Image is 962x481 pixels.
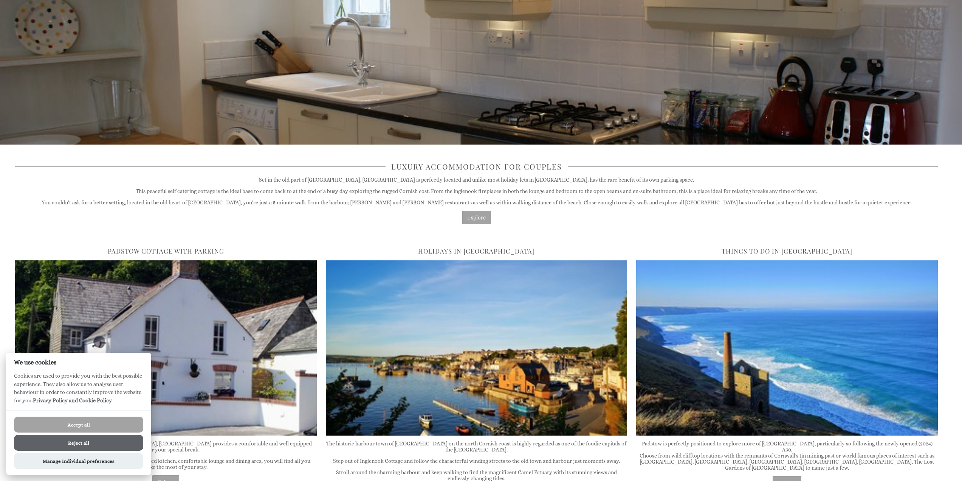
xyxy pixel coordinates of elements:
[636,260,938,436] img: IMG_20181010_100342_Original.full.jpeg
[15,458,317,470] p: With a king size bed, ensuite bathroom with shower, fitted kitchen, comfortable lounge and dining...
[33,397,112,403] a: Privacy Policy and Cookie Policy
[326,458,627,464] p: Step out of Inglenook Cottage and follow the characterful winding streets to the old town and har...
[326,441,627,453] p: The historic harbour town of [GEOGRAPHIC_DATA] on the north Cornish coast is highly regarded as o...
[14,453,143,469] button: Manage Individual preferences
[15,247,317,255] h2: Padstow Cottage with Parking
[6,359,151,366] h2: We use cookies
[15,188,938,194] p: This peaceful self catering cottage is the ideal base to come back to at the end of a busy day ex...
[636,247,938,255] h2: Things To Do in [GEOGRAPHIC_DATA]
[326,260,627,436] img: IMG_20180627_055909_Original.full.jpeg
[462,211,491,224] a: Explore
[6,372,151,410] p: Cookies are used to provide you with the best possible experience. They also allow us to analyse ...
[14,435,143,451] button: Reject all
[15,177,938,183] p: Set in the old part of [GEOGRAPHIC_DATA], [GEOGRAPHIC_DATA] is perfectly located and unlike most ...
[636,441,938,471] p: Padstow is perfectly positioned to explore more of [GEOGRAPHIC_DATA], particularly so following t...
[15,260,317,436] img: 20120525_103546_Original.full.jpeg
[15,199,938,205] p: You couldn't ask for a better setting, located in the old heart of [GEOGRAPHIC_DATA], you're just...
[14,417,143,433] button: Accept all
[386,162,568,171] span: Luxury accommodation for couples
[326,247,627,255] h2: Holidays in [GEOGRAPHIC_DATA]
[15,441,317,453] p: As well as being perfectly located in [GEOGRAPHIC_DATA], [GEOGRAPHIC_DATA] provides a comfortable...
